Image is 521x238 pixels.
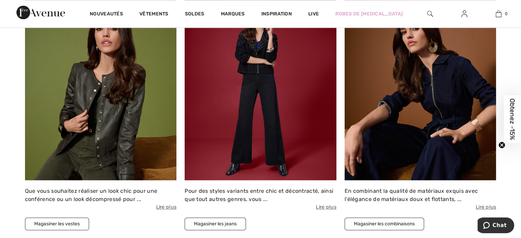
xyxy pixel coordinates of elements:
span: Lire plus [185,203,336,211]
div: Pour des styles variants entre chic et décontracté, ainsi que tout autres genres, vous ... [185,187,336,211]
button: Magasiner les vestes [25,217,89,230]
div: En combinant la qualité de matériaux exquis avec l'élégance de matériaux doux et flottants, ... [345,187,496,211]
span: Lire plus [25,203,177,211]
img: Mon panier [496,10,501,18]
div: Que vous souhaitez réaliser un look chic pour une conférence ou un look décompressé pour ... [25,187,177,211]
img: 1ère Avenue [16,5,65,19]
a: Marques [221,11,245,18]
iframe: Ouvre un widget dans lequel vous pouvez chatter avec l’un de nos agents [477,217,514,235]
button: Close teaser [498,141,505,148]
button: Magasiner les combinaisons [345,217,424,230]
a: Vêtements [139,11,169,18]
a: Soldes [185,11,204,18]
img: recherche [427,10,433,18]
a: Robes de [MEDICAL_DATA] [335,10,403,17]
button: Magasiner les jeans [185,217,246,230]
img: Mes infos [461,10,467,18]
span: Inspiration [261,11,292,18]
div: Obtenez -15%Close teaser [504,95,521,143]
a: Se connecter [456,10,473,18]
span: 0 [505,11,508,17]
a: Nouveautés [90,11,123,18]
a: 0 [482,10,515,18]
a: Live [308,10,319,17]
span: Obtenez -15% [509,98,517,140]
span: Lire plus [345,203,496,211]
